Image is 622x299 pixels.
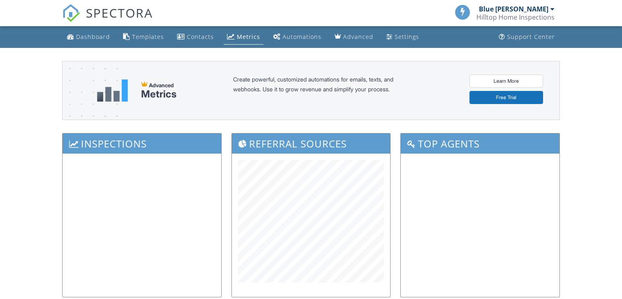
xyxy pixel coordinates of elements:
[343,33,373,41] div: Advanced
[141,88,177,100] div: Metrics
[120,29,167,45] a: Templates
[233,75,413,106] div: Create powerful, customized automations for emails, texts, and webhooks. Use it to grow revenue a...
[401,134,559,154] h3: Top Agents
[395,33,419,41] div: Settings
[507,33,555,41] div: Support Center
[331,29,377,45] a: Advanced
[232,134,391,154] h3: Referral Sources
[383,29,422,45] a: Settings
[224,29,263,45] a: Metrics
[86,4,153,21] span: SPECTORA
[237,33,260,41] div: Metrics
[174,29,217,45] a: Contacts
[476,13,555,21] div: Hilltop Home Inspections
[496,29,558,45] a: Support Center
[132,33,164,41] div: Templates
[479,5,548,13] div: Blue [PERSON_NAME]
[64,29,113,45] a: Dashboard
[62,4,80,22] img: The Best Home Inspection Software - Spectora
[283,33,321,41] div: Automations
[270,29,325,45] a: Automations (Basic)
[469,91,543,104] a: Free Trial
[62,11,153,28] a: SPECTORA
[97,79,128,102] img: metrics-aadfce2e17a16c02574e7fc40e4d6b8174baaf19895a402c862ea781aae8ef5b.svg
[63,61,118,152] img: advanced-banner-bg-f6ff0eecfa0ee76150a1dea9fec4b49f333892f74bc19f1b897a312d7a1b2ff3.png
[149,82,174,88] span: Advanced
[76,33,110,41] div: Dashboard
[63,134,221,154] h3: Inspections
[469,75,543,88] a: Learn More
[187,33,214,41] div: Contacts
